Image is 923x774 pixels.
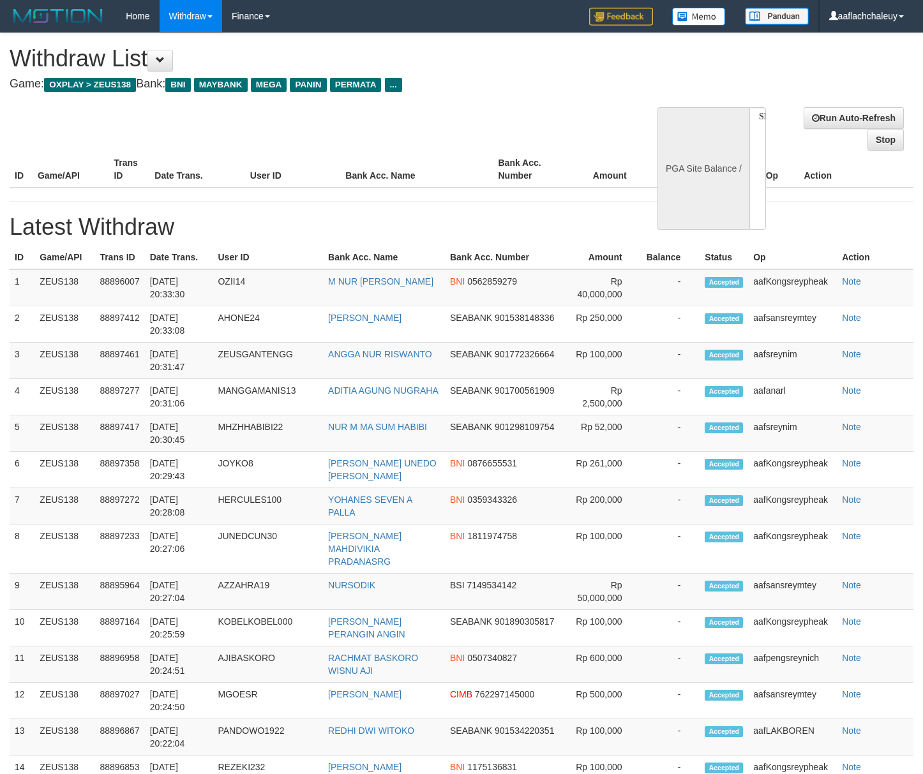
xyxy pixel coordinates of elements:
[467,276,517,287] span: 0562859279
[34,719,94,755] td: ZEUS138
[567,719,642,755] td: Rp 100,000
[493,151,569,188] th: Bank Acc. Number
[213,452,323,488] td: JOYKO8
[10,343,34,379] td: 3
[467,653,517,663] span: 0507340827
[705,653,743,664] span: Accepted
[567,610,642,646] td: Rp 100,000
[705,350,743,361] span: Accepted
[10,683,34,719] td: 12
[589,8,653,26] img: Feedback.jpg
[34,610,94,646] td: ZEUS138
[213,379,323,415] td: MANGGAMANIS13
[567,488,642,525] td: Rp 200,000
[842,385,861,396] a: Note
[213,415,323,452] td: MHZHHABIBI22
[10,151,33,188] th: ID
[804,107,904,129] a: Run Auto-Refresh
[10,646,34,683] td: 11
[10,379,34,415] td: 4
[10,610,34,646] td: 10
[567,306,642,343] td: Rp 250,000
[657,107,749,230] div: PGA Site Balance /
[145,343,213,379] td: [DATE] 20:31:47
[705,459,743,470] span: Accepted
[748,343,837,379] td: aafsreynim
[145,379,213,415] td: [DATE] 20:31:06
[194,78,248,92] span: MAYBANK
[567,452,642,488] td: Rp 261,000
[567,574,642,610] td: Rp 50,000,000
[748,379,837,415] td: aafanarl
[145,306,213,343] td: [DATE] 20:33:08
[842,495,861,505] a: Note
[642,646,700,683] td: -
[642,610,700,646] td: -
[748,719,837,755] td: aafLAKBOREN
[705,617,743,628] span: Accepted
[705,277,743,288] span: Accepted
[34,269,94,306] td: ZEUS138
[705,690,743,701] span: Accepted
[495,616,554,627] span: 901890305817
[145,646,213,683] td: [DATE] 20:24:51
[251,78,287,92] span: MEGA
[450,385,492,396] span: SEABANK
[340,151,493,188] th: Bank Acc. Name
[705,495,743,506] span: Accepted
[705,726,743,737] span: Accepted
[450,422,492,432] span: SEABANK
[10,574,34,610] td: 9
[145,574,213,610] td: [DATE] 20:27:04
[328,616,405,639] a: [PERSON_NAME] PERANGIN ANGIN
[10,719,34,755] td: 13
[842,726,861,736] a: Note
[328,385,439,396] a: ADITIA AGUNG NUGRAHA
[450,653,465,663] span: BNI
[34,379,94,415] td: ZEUS138
[748,306,837,343] td: aafsansreymtey
[213,610,323,646] td: KOBELKOBEL000
[145,452,213,488] td: [DATE] 20:29:43
[842,762,861,772] a: Note
[94,269,144,306] td: 88896007
[10,525,34,574] td: 8
[842,616,861,627] a: Note
[328,495,412,517] a: YOHANES SEVEN A PALLA
[642,379,700,415] td: -
[642,488,700,525] td: -
[567,525,642,574] td: Rp 100,000
[495,349,554,359] span: 901772326664
[290,78,326,92] span: PANIN
[328,580,375,590] a: NURSODIK
[842,531,861,541] a: Note
[450,276,465,287] span: BNI
[842,276,861,287] a: Note
[567,269,642,306] td: Rp 40,000,000
[450,689,472,699] span: CIMB
[213,525,323,574] td: JUNEDCUN30
[245,151,341,188] th: User ID
[450,495,465,505] span: BNI
[213,488,323,525] td: HERCULES100
[495,422,554,432] span: 901298109754
[145,683,213,719] td: [DATE] 20:24:50
[642,415,700,452] td: -
[34,525,94,574] td: ZEUS138
[642,683,700,719] td: -
[705,313,743,324] span: Accepted
[34,683,94,719] td: ZEUS138
[646,151,716,188] th: Balance
[761,151,799,188] th: Op
[213,343,323,379] td: ZEUSGANTENGG
[94,646,144,683] td: 88896958
[672,8,726,26] img: Button%20Memo.svg
[642,452,700,488] td: -
[94,246,144,269] th: Trans ID
[34,246,94,269] th: Game/API
[450,458,465,468] span: BNI
[10,488,34,525] td: 7
[450,349,492,359] span: SEABANK
[145,488,213,525] td: [DATE] 20:28:08
[213,683,323,719] td: MGOESR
